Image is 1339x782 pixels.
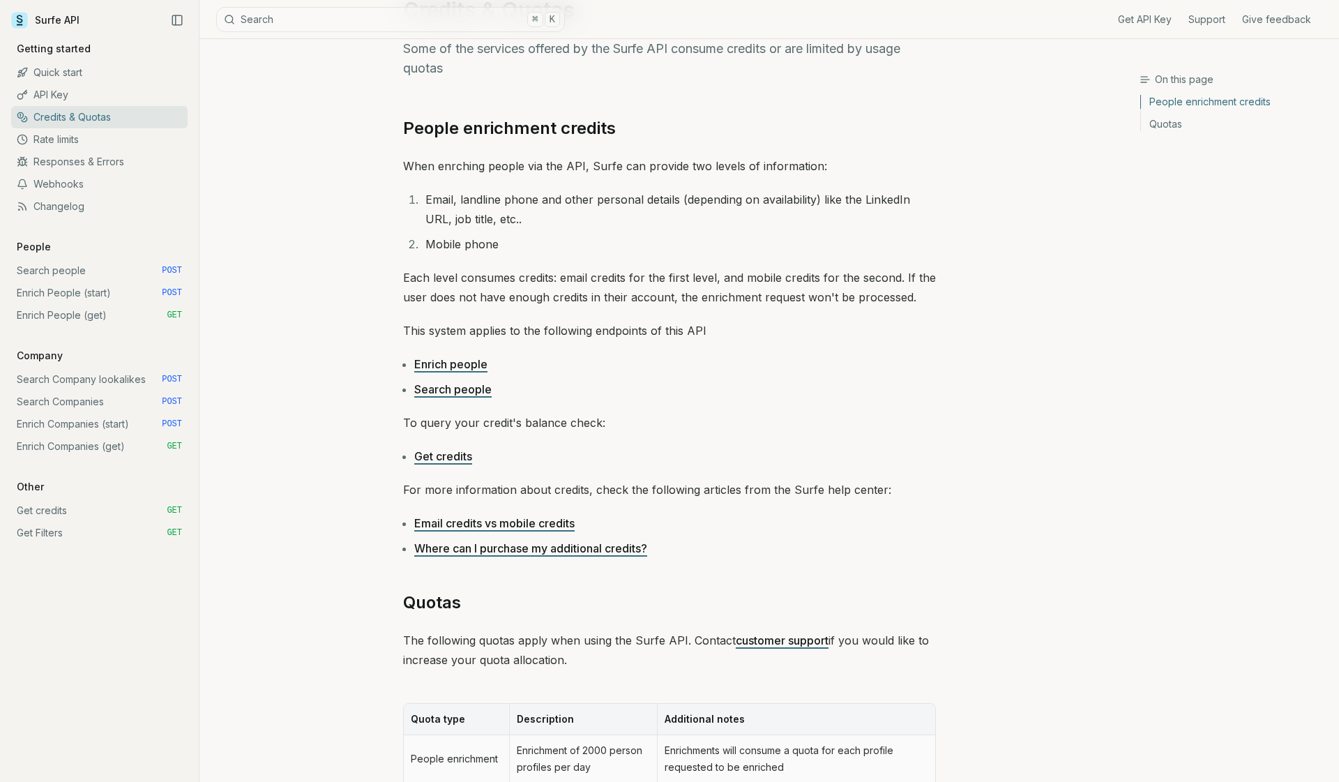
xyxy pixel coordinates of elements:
[421,190,936,229] li: Email, landline phone and other personal details (depending on availability) like the LinkedIn UR...
[1188,13,1225,27] a: Support
[11,84,188,106] a: API Key
[403,268,936,307] p: Each level consumes credits: email credits for the first level, and mobile credits for the second...
[403,631,936,670] p: The following quotas apply when using the Surfe API. Contact if you would like to increase your q...
[527,12,543,27] kbd: ⌘
[216,7,565,32] button: Search⌘K
[162,419,182,430] span: POST
[414,382,492,396] a: Search people
[167,505,182,516] span: GET
[11,106,188,128] a: Credits & Quotas
[11,61,188,84] a: Quick start
[11,368,188,391] a: Search Company lookalikes POST
[167,441,182,452] span: GET
[403,592,461,614] a: Quotas
[1118,13,1172,27] a: Get API Key
[11,522,188,544] a: Get Filters GET
[11,391,188,413] a: Search Companies POST
[545,12,560,27] kbd: K
[11,304,188,326] a: Enrich People (get) GET
[403,321,936,340] p: This system applies to the following endpoints of this API
[11,42,96,56] p: Getting started
[11,195,188,218] a: Changelog
[403,480,936,499] p: For more information about credits, check the following articles from the Surfe help center:
[11,173,188,195] a: Webhooks
[403,117,616,140] a: People enrichment credits
[414,541,647,555] a: Where can I purchase my additional credits?
[11,151,188,173] a: Responses & Errors
[162,396,182,407] span: POST
[11,128,188,151] a: Rate limits
[11,10,80,31] a: Surfe API
[403,39,936,78] p: Some of the services offered by the Surfe API consume credits or are limited by usage quotas
[167,527,182,539] span: GET
[414,516,575,530] a: Email credits vs mobile credits
[1141,113,1328,131] a: Quotas
[403,413,936,433] p: To query your credit's balance check:
[11,349,68,363] p: Company
[1141,95,1328,113] a: People enrichment credits
[167,310,182,321] span: GET
[1242,13,1311,27] a: Give feedback
[403,156,936,176] p: When enrching people via the API, Surfe can provide two levels of information:
[162,265,182,276] span: POST
[162,287,182,299] span: POST
[657,704,935,735] th: Additional notes
[11,480,50,494] p: Other
[11,435,188,458] a: Enrich Companies (get) GET
[11,413,188,435] a: Enrich Companies (start) POST
[421,234,936,254] li: Mobile phone
[414,449,472,463] a: Get credits
[11,282,188,304] a: Enrich People (start) POST
[162,374,182,385] span: POST
[509,704,657,735] th: Description
[11,499,188,522] a: Get credits GET
[736,633,829,647] a: customer support
[11,240,56,254] p: People
[1140,73,1328,87] h3: On this page
[167,10,188,31] button: Collapse Sidebar
[404,704,509,735] th: Quota type
[414,357,487,371] a: Enrich people
[11,260,188,282] a: Search people POST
